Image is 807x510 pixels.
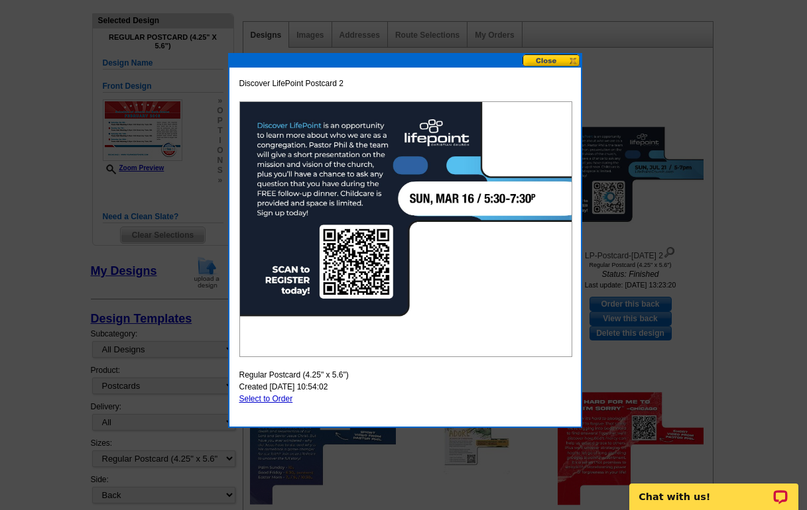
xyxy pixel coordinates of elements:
[239,77,343,89] span: Discover LifePoint Postcard 2
[239,101,572,357] img: large-thumb.jpg
[239,369,349,381] span: Regular Postcard (4.25" x 5.6")
[239,381,328,393] span: Created [DATE] 10:54:02
[621,468,807,510] iframe: LiveChat chat widget
[239,394,293,403] a: Select to Order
